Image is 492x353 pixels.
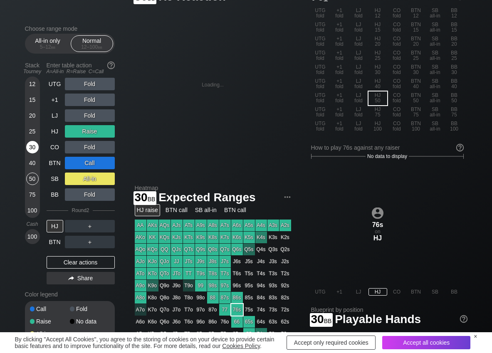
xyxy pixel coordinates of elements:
div: A=All-in R=Raise C=Call [47,69,115,74]
div: SB [47,173,63,185]
div: 40 [26,157,39,169]
div: Q4s [255,244,267,255]
div: 12 – 100 [74,44,109,50]
div: Cash [22,221,43,227]
div: K8s [207,232,219,243]
span: bb [324,316,332,325]
div: A7o [135,304,146,316]
div: SB all-in [426,106,445,119]
div: 15 [26,94,39,106]
div: 25 [26,125,39,138]
div: SB [426,288,445,296]
div: T9s [195,268,207,279]
div: HJ [368,234,387,242]
img: share.864f2f62.svg [68,276,74,281]
div: A2s [279,220,291,231]
div: AJs [171,220,183,231]
div: T7s [219,268,231,279]
div: UTG fold [311,35,330,49]
div: 52s [279,328,291,340]
div: TT [183,268,195,279]
div: +1 fold [330,7,349,20]
div: 20 [26,109,39,122]
div: 92s [279,280,291,291]
div: Q7s [219,244,231,255]
div: HJ 12 [368,7,387,20]
div: 100 [26,204,39,217]
div: BTN [47,236,63,248]
div: QJs [171,244,183,255]
div: A6o [135,316,146,328]
div: SB all-in [426,21,445,35]
div: BB 12 [445,7,464,20]
div: HJ 20 [368,35,387,49]
div: +1 [330,288,349,296]
h1: Expected Ranges [135,190,291,204]
div: 95s [243,280,255,291]
div: BTN 40 [407,77,425,91]
div: A8o [135,292,146,304]
div: J4s [255,256,267,267]
div: Fold [65,109,115,122]
div: CO fold [388,106,406,119]
div: K6s [231,232,243,243]
div: K3s [267,232,279,243]
div: By clicking "Accept All Cookies", you agree to the storing of cookies on your device to provide c... [15,336,280,349]
div: 94s [255,280,267,291]
div: KK [147,232,158,243]
div: HJ 75 [368,106,387,119]
div: QQ [159,244,171,255]
div: K5s [243,232,255,243]
div: Fold [65,188,115,201]
div: ATs [183,220,195,231]
div: BB 30 [445,63,464,77]
div: LJ fold [349,21,368,35]
div: BB 100 [445,120,464,133]
div: BTN 30 [407,63,425,77]
div: LJ fold [349,49,368,63]
span: 30 [310,313,333,327]
div: AKs [147,220,158,231]
div: UTG fold [311,21,330,35]
div: 75 [26,188,39,201]
div: UTG [311,288,330,296]
div: BTN 12 [407,7,425,20]
div: T2s [279,268,291,279]
div: J7s [219,256,231,267]
div: 98s [207,280,219,291]
div: +1 fold [330,35,349,49]
div: KTo [147,268,158,279]
div: 30 [26,141,39,153]
div: Q7o [159,304,171,316]
div: LJ fold [349,77,368,91]
div: SB all-in [426,63,445,77]
div: J8s [207,256,219,267]
div: 63s [267,316,279,328]
div: 86o [207,316,219,328]
img: icon-avatar.b40e07d9.svg [372,207,383,219]
div: Raise [65,125,115,138]
div: Q8s [207,244,219,255]
div: ＋ [65,220,115,232]
div: Q5s [243,244,255,255]
div: J5o [171,328,183,340]
div: SB all-in [426,35,445,49]
h1: Playable Hands [311,312,467,326]
div: JTs [183,256,195,267]
div: A5o [135,328,146,340]
div: Enter table action [47,59,115,78]
div: 77 [219,304,231,316]
div: 85s [243,292,255,304]
div: HJ [368,288,387,296]
div: UTG fold [311,106,330,119]
div: Call [30,306,70,312]
div: SB all-in [426,91,445,105]
div: KQo [147,244,158,255]
div: A9s [195,220,207,231]
div: CO fold [388,91,406,105]
div: KTs [183,232,195,243]
div: 73s [267,304,279,316]
div: KQs [159,232,171,243]
div: 5 – 12 [30,44,65,50]
div: +1 fold [330,21,349,35]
